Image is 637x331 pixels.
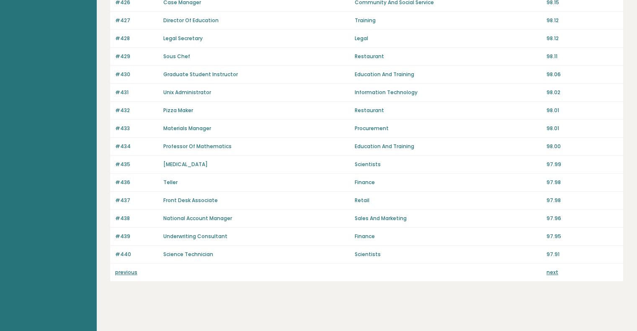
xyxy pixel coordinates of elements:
[115,125,158,132] p: #433
[547,125,618,132] p: 98.01
[547,161,618,168] p: 97.99
[115,233,158,240] p: #439
[163,17,219,24] a: Director Of Education
[163,197,218,204] a: Front Desk Associate
[163,107,193,114] a: Pizza Maker
[355,17,541,24] p: Training
[355,251,541,258] p: Scientists
[355,215,541,222] p: Sales And Marketing
[355,197,541,204] p: Retail
[355,107,541,114] p: Restaurant
[163,35,203,42] a: Legal Secretary
[547,179,618,186] p: 97.98
[547,89,618,96] p: 98.02
[355,35,541,42] p: Legal
[547,251,618,258] p: 97.91
[355,233,541,240] p: Finance
[355,89,541,96] p: Information Technology
[115,143,158,150] p: #434
[355,179,541,186] p: Finance
[547,71,618,78] p: 98.06
[163,179,178,186] a: Teller
[115,17,158,24] p: #427
[163,215,232,222] a: National Account Manager
[115,89,158,96] p: #431
[163,53,190,60] a: Sous Chef
[163,251,213,258] a: Science Technician
[115,269,137,276] a: previous
[547,143,618,150] p: 98.00
[115,35,158,42] p: #428
[547,197,618,204] p: 97.98
[547,215,618,222] p: 97.96
[355,143,541,150] p: Education And Training
[547,17,618,24] p: 98.12
[115,161,158,168] p: #435
[355,53,541,60] p: Restaurant
[163,233,227,240] a: Underwriting Consultant
[547,107,618,114] p: 98.01
[163,89,211,96] a: Unix Administrator
[115,53,158,60] p: #429
[547,53,618,60] p: 98.11
[355,125,541,132] p: Procurement
[115,197,158,204] p: #437
[163,143,232,150] a: Professor Of Mathematics
[115,71,158,78] p: #430
[163,71,238,78] a: Graduate Student Instructor
[355,161,541,168] p: Scientists
[547,233,618,240] p: 97.95
[547,269,558,276] a: next
[115,107,158,114] p: #432
[163,161,208,168] a: [MEDICAL_DATA]
[115,251,158,258] p: #440
[547,35,618,42] p: 98.12
[115,179,158,186] p: #436
[355,71,541,78] p: Education And Training
[115,215,158,222] p: #438
[163,125,211,132] a: Materials Manager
